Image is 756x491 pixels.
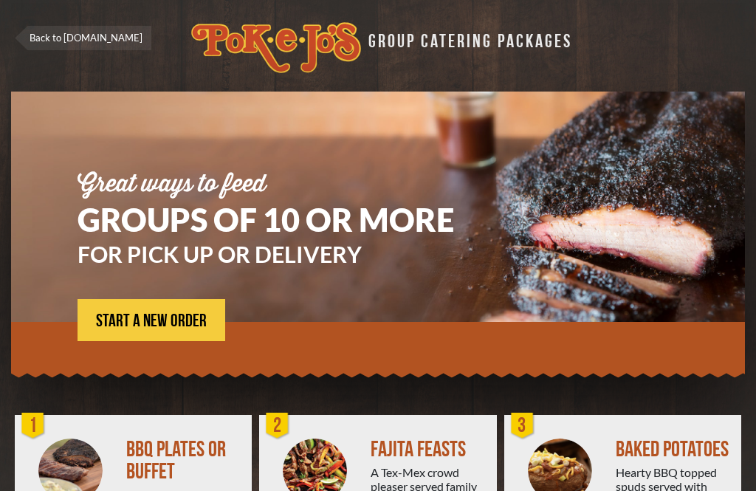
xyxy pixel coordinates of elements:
[96,312,207,330] span: START A NEW ORDER
[263,411,292,441] div: 2
[18,411,48,441] div: 1
[508,411,537,441] div: 3
[126,439,240,483] div: BBQ PLATES OR BUFFET
[368,34,572,51] div: GROUP CATERING PACKAGES
[78,173,708,196] div: Great ways to feed
[78,204,708,236] h1: GROUPS OF 10 OR MORE
[78,299,225,341] a: START A NEW ORDER
[616,439,729,461] div: BAKED POTATOES
[15,26,151,50] a: Back to [DOMAIN_NAME]
[191,22,361,73] img: logo.svg
[78,243,708,265] h3: FOR PICK UP OR DELIVERY
[371,439,484,461] div: FAJITA FEASTS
